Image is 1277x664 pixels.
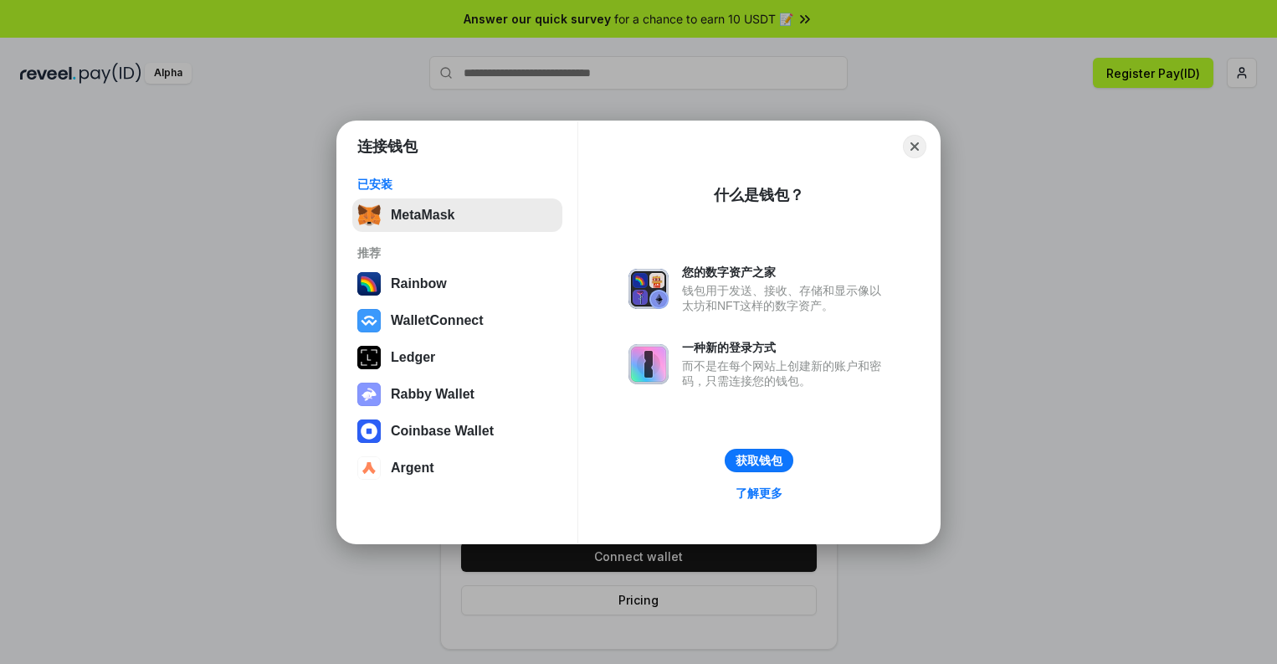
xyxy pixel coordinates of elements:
img: svg+xml,%3Csvg%20width%3D%2228%22%20height%3D%2228%22%20viewBox%3D%220%200%2028%2028%22%20fill%3D... [357,309,381,332]
div: 而不是在每个网站上创建新的账户和密码，只需连接您的钱包。 [682,358,890,389]
button: Ledger [352,341,562,374]
div: 一种新的登录方式 [682,340,890,355]
h1: 连接钱包 [357,136,418,157]
button: Argent [352,451,562,485]
div: Rainbow [391,276,447,291]
button: MetaMask [352,198,562,232]
a: 了解更多 [726,482,792,504]
div: 推荐 [357,245,557,260]
div: 获取钱包 [736,453,782,468]
button: WalletConnect [352,304,562,337]
img: svg+xml,%3Csvg%20width%3D%22120%22%20height%3D%22120%22%20viewBox%3D%220%200%20120%20120%22%20fil... [357,272,381,296]
img: svg+xml,%3Csvg%20width%3D%2228%22%20height%3D%2228%22%20viewBox%3D%220%200%2028%2028%22%20fill%3D... [357,456,381,480]
div: 了解更多 [736,486,782,501]
div: MetaMask [391,208,454,223]
div: Argent [391,461,434,476]
img: svg+xml,%3Csvg%20xmlns%3D%22http%3A%2F%2Fwww.w3.org%2F2000%2Fsvg%22%20fill%3D%22none%22%20viewBox... [357,383,381,406]
img: svg+xml,%3Csvg%20xmlns%3D%22http%3A%2F%2Fwww.w3.org%2F2000%2Fsvg%22%20fill%3D%22none%22%20viewBox... [628,269,669,309]
div: Coinbase Wallet [391,424,494,439]
div: 什么是钱包？ [714,185,804,205]
img: svg+xml,%3Csvg%20xmlns%3D%22http%3A%2F%2Fwww.w3.org%2F2000%2Fsvg%22%20fill%3D%22none%22%20viewBox... [628,344,669,384]
div: Ledger [391,350,435,365]
button: Rabby Wallet [352,378,562,411]
div: 已安装 [357,177,557,192]
button: Coinbase Wallet [352,414,562,448]
button: Close [903,135,926,158]
img: svg+xml,%3Csvg%20xmlns%3D%22http%3A%2F%2Fwww.w3.org%2F2000%2Fsvg%22%20width%3D%2228%22%20height%3... [357,346,381,369]
div: Rabby Wallet [391,387,474,402]
button: 获取钱包 [725,449,793,472]
img: svg+xml,%3Csvg%20width%3D%2228%22%20height%3D%2228%22%20viewBox%3D%220%200%2028%2028%22%20fill%3D... [357,420,381,443]
div: WalletConnect [391,313,484,328]
button: Rainbow [352,267,562,301]
img: svg+xml,%3Csvg%20fill%3D%22none%22%20height%3D%2233%22%20viewBox%3D%220%200%2035%2033%22%20width%... [357,203,381,227]
div: 您的数字资产之家 [682,265,890,280]
div: 钱包用于发送、接收、存储和显示像以太坊和NFT这样的数字资产。 [682,283,890,313]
